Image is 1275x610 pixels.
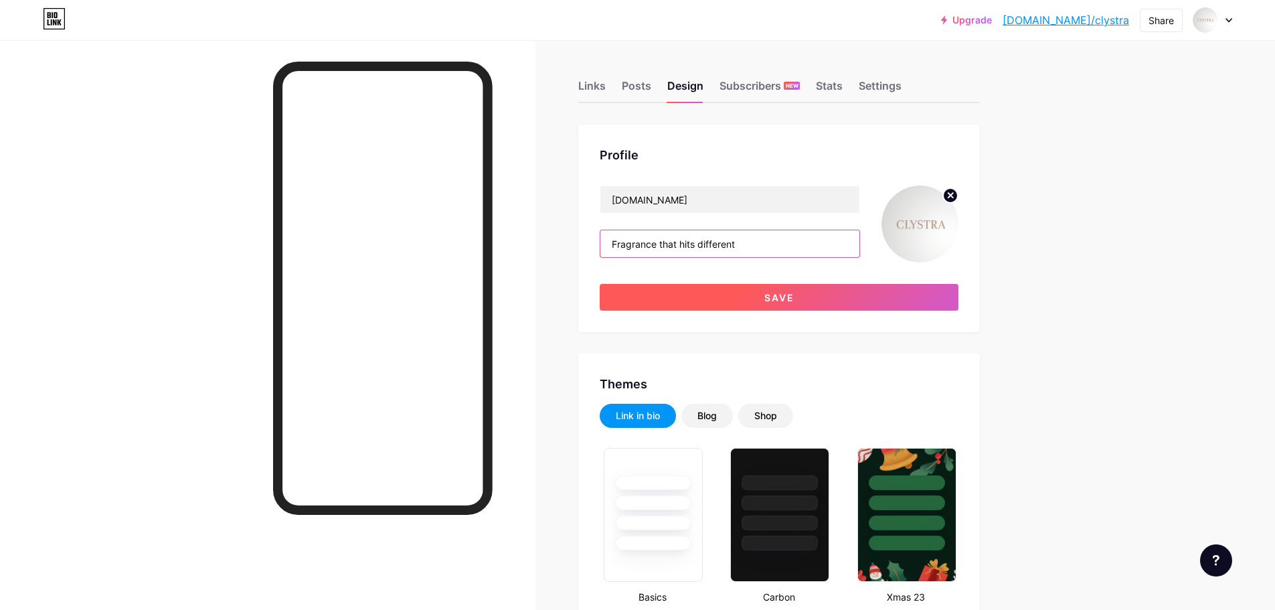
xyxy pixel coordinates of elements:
div: Settings [859,78,902,102]
div: Share [1149,13,1174,27]
div: Design [667,78,703,102]
div: Posts [622,78,651,102]
div: Blog [697,409,717,423]
a: [DOMAIN_NAME]/clystra [1003,12,1129,28]
div: Stats [816,78,843,102]
img: clystra [1193,7,1218,33]
div: Links [578,78,606,102]
button: Save [600,284,958,311]
input: Name [600,186,859,213]
div: Link in bio [616,409,660,423]
div: Subscribers [719,78,800,102]
span: Save [764,292,794,303]
div: Profile [600,146,958,164]
a: Upgrade [941,15,992,25]
input: Bio [600,230,859,257]
div: Xmas 23 [853,590,958,604]
div: Basics [600,590,705,604]
div: Carbon [726,590,831,604]
div: Themes [600,375,958,393]
div: Shop [754,409,777,423]
span: NEW [786,82,798,90]
img: clystra [881,185,958,262]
